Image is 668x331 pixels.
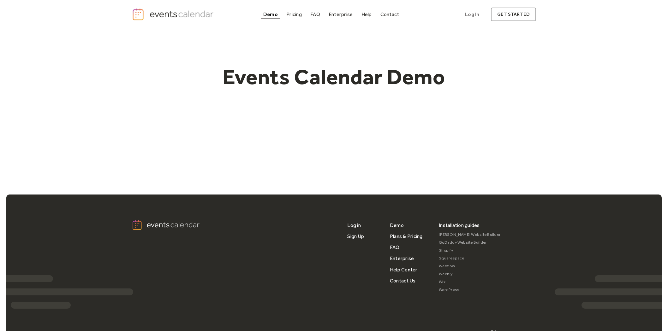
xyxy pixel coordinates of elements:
[310,13,320,16] div: FAQ
[329,13,353,16] div: Enterprise
[286,13,302,16] div: Pricing
[439,270,501,278] a: Weebly
[347,231,364,242] a: Sign Up
[390,275,415,286] a: Contact Us
[378,10,402,19] a: Contact
[439,220,480,231] div: Installation guides
[261,10,280,19] a: Demo
[263,13,278,16] div: Demo
[390,220,404,231] a: Demo
[390,253,414,264] a: Enterprise
[439,231,501,239] a: [PERSON_NAME] Website Builder
[326,10,355,19] a: Enterprise
[459,8,486,21] a: Log In
[380,13,399,16] div: Contact
[439,254,501,262] a: Squarespace
[213,64,455,90] h1: Events Calendar Demo
[308,10,323,19] a: FAQ
[359,10,374,19] a: Help
[439,286,501,294] a: WordPress
[390,242,400,253] a: FAQ
[491,8,536,21] a: get started
[390,264,418,275] a: Help Center
[132,8,215,21] a: home
[284,10,304,19] a: Pricing
[439,239,501,247] a: GoDaddy Website Builder
[439,278,501,286] a: Wix
[439,262,501,270] a: Webflow
[347,220,361,231] a: Log in
[361,13,372,16] div: Help
[439,247,501,254] a: Shopify
[390,231,423,242] a: Plans & Pricing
